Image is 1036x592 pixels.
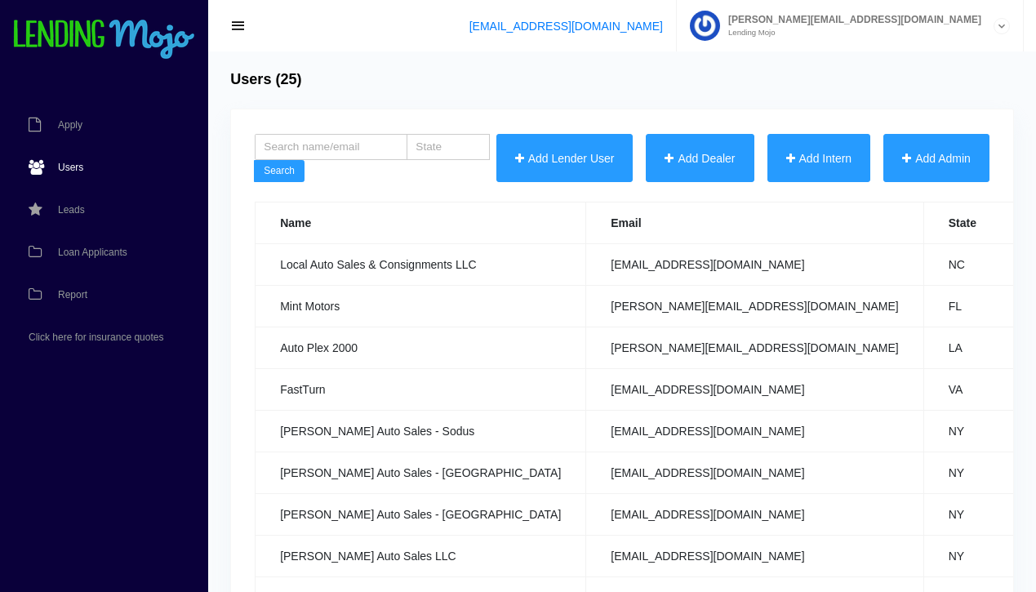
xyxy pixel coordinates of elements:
td: [PERSON_NAME] Auto Sales - [GEOGRAPHIC_DATA] [256,452,586,494]
td: FastTurn [256,369,586,411]
td: [PERSON_NAME] Auto Sales - Sodus [256,411,586,452]
img: Profile image [690,11,720,41]
td: Auto Plex 2000 [256,327,586,369]
th: Email [586,203,923,244]
span: Report [58,290,87,300]
th: Name [256,203,586,244]
button: Add Dealer [646,134,754,183]
img: logo-small.png [12,20,196,60]
td: [EMAIL_ADDRESS][DOMAIN_NAME] [586,452,923,494]
span: Users [58,162,83,172]
td: [EMAIL_ADDRESS][DOMAIN_NAME] [586,536,923,577]
td: [EMAIL_ADDRESS][DOMAIN_NAME] [586,244,923,286]
input: Search name/email [255,134,407,160]
a: [EMAIL_ADDRESS][DOMAIN_NAME] [469,20,663,33]
span: Loan Applicants [58,247,127,257]
td: [PERSON_NAME] Auto Sales LLC [256,536,586,577]
td: [PERSON_NAME][EMAIL_ADDRESS][DOMAIN_NAME] [586,286,923,327]
td: Local Auto Sales & Consignments LLC [256,244,586,286]
input: State [407,134,490,160]
button: Add Admin [883,134,989,183]
button: Add Intern [767,134,871,183]
h4: Users (25) [230,71,301,89]
td: [PERSON_NAME][EMAIL_ADDRESS][DOMAIN_NAME] [586,327,923,369]
span: [PERSON_NAME][EMAIL_ADDRESS][DOMAIN_NAME] [720,15,981,24]
td: [EMAIL_ADDRESS][DOMAIN_NAME] [586,494,923,536]
td: [EMAIL_ADDRESS][DOMAIN_NAME] [586,411,923,452]
td: [PERSON_NAME] Auto Sales - [GEOGRAPHIC_DATA] [256,494,586,536]
small: Lending Mojo [720,29,981,37]
span: Leads [58,205,85,215]
button: Add Lender User [496,134,634,183]
span: Apply [58,120,82,130]
span: Click here for insurance quotes [29,332,163,342]
td: [EMAIL_ADDRESS][DOMAIN_NAME] [586,369,923,411]
button: Search [254,160,305,183]
td: Mint Motors [256,286,586,327]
